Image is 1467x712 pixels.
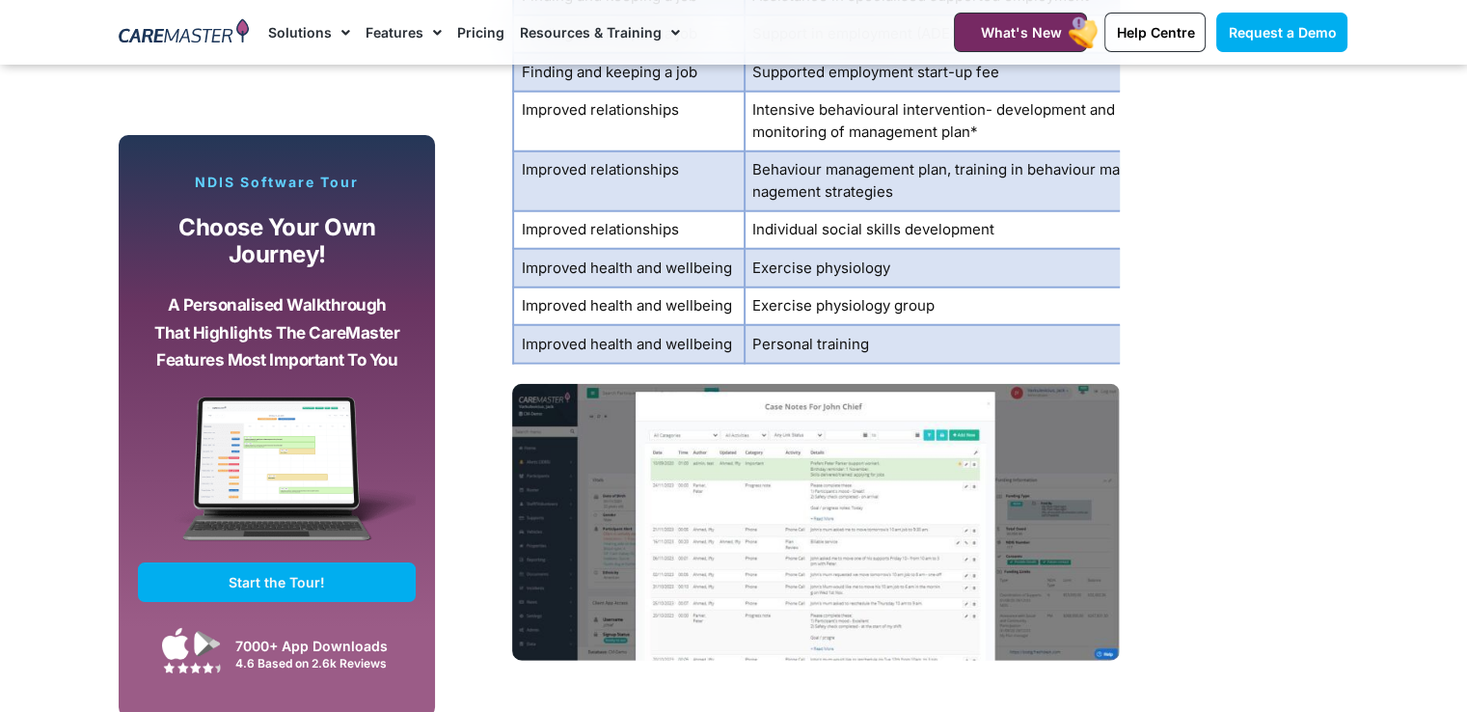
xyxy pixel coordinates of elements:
img: CareMaster Software Mockup on Screen [138,397,416,562]
img: CareMaster Logo [119,18,249,47]
p: Choose your own journey! [152,214,401,269]
td: Improved health and wellbeing [513,249,744,288]
img: A screenshot of the CareMaster software highlighting the case notes checklist [512,384,1120,661]
div: 4.6 Based on 2.6k Reviews [235,656,406,671]
td: Improved relationships [513,151,744,211]
span: Help Centre [1116,24,1194,41]
td: Improved health and wellbeing [513,288,744,326]
div: 7000+ App Downloads [235,636,406,656]
td: Behaviour management plan, training in behaviour management strategies [745,151,1129,211]
img: Google Play Store App Review Stars [163,662,221,673]
td: Improved relationships [513,211,744,250]
p: NDIS Software Tour [138,174,416,191]
td: Intensive behavioural intervention- development and monitoring of management plan* [745,92,1129,151]
td: Personal training [745,325,1129,364]
a: Start the Tour! [138,562,416,602]
td: Finding and keeping a job [513,53,744,92]
td: Exercise physiology [745,249,1129,288]
td: Improved health and wellbeing [513,325,744,364]
a: Request a Demo [1216,13,1347,52]
td: Supported employment start-up fee [745,53,1129,92]
span: Start the Tour! [229,574,325,590]
p: A personalised walkthrough that highlights the CareMaster features most important to you [152,291,401,374]
a: What's New [954,13,1087,52]
span: Request a Demo [1228,24,1336,41]
td: Improved relationships [513,92,744,151]
img: Google Play App Icon [194,629,221,658]
td: Individual social skills development [745,211,1129,250]
a: Help Centre [1104,13,1206,52]
img: Apple App Store Icon [162,627,189,660]
td: Exercise physiology group [745,288,1129,326]
span: What's New [980,24,1061,41]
